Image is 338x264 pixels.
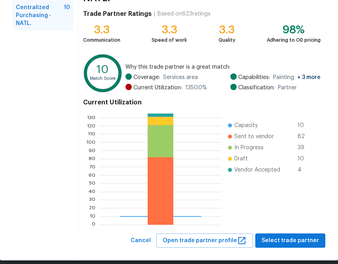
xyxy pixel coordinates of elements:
span: Draft [234,155,248,163]
span: 10 [298,155,310,163]
span: Capabilities: [238,73,270,81]
text: 10 [97,64,108,75]
text: 40 [89,189,95,194]
span: + 3 more [297,75,321,80]
div: 3.3 [83,26,120,34]
text: 0 [92,222,95,227]
span: Services area [163,73,198,81]
text: 70 [89,164,95,169]
text: Match Score [90,76,116,81]
div: 98% [267,26,321,34]
span: 82 [298,133,310,141]
span: Coverage: [133,73,160,81]
span: Centralized Purchasing - NATL. [16,4,64,27]
span: 1350.0 % [185,84,207,92]
span: 4 [298,166,310,174]
div: Speed of work [152,36,187,44]
button: Cancel [127,233,154,248]
span: Current Utilization: [133,84,182,92]
text: 20 [89,206,95,210]
text: 100 [86,140,95,145]
button: Open trade partner profile [156,233,253,248]
span: Why this trade partner is a great match: [125,63,321,71]
span: Capacity [234,121,258,129]
span: Open trade partner profile [163,236,247,246]
div: Based on 623 ratings [158,10,211,18]
text: 10 [90,214,95,219]
div: | [152,10,158,18]
button: Select trade partner [255,233,325,248]
text: 110 [88,131,95,136]
span: Classification: [238,84,275,92]
span: Sent to vendor [234,133,274,141]
span: Painting [273,73,321,81]
div: Quality [218,36,235,44]
text: 130 [87,115,95,120]
span: 39 [298,144,310,152]
div: Adhering to OD pricing [267,36,321,44]
span: Cancel [131,236,151,246]
text: 50 [89,181,95,186]
span: In Progress [234,144,264,152]
span: Vendor Accepted [234,166,280,174]
div: 3.3 [152,26,187,34]
div: Communication [83,36,120,44]
div: 3.3 [218,26,235,34]
text: 80 [89,156,95,161]
span: Partner [278,84,297,92]
span: 10 [64,4,70,27]
h4: Current Utilization [83,98,321,106]
text: 120 [87,123,95,128]
text: 30 [89,197,95,202]
h4: Trade Partner Ratings [83,10,152,18]
text: 90 [89,148,95,153]
span: 10 [298,121,310,129]
span: Select trade partner [262,236,319,246]
text: 60 [89,173,95,177]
